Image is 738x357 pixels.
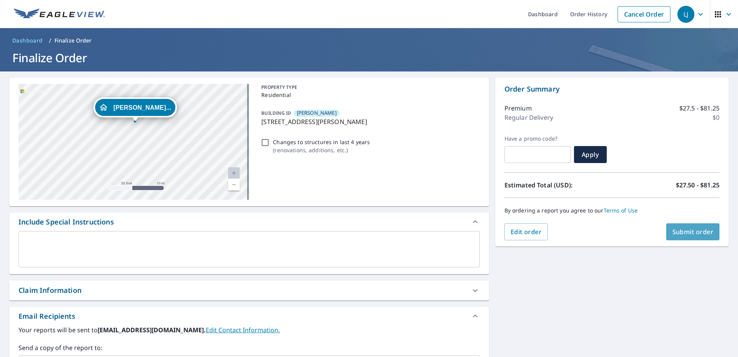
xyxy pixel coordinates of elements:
[504,104,532,113] p: Premium
[677,6,694,23] div: LJ
[12,37,43,44] span: Dashboard
[504,207,719,214] p: By ordering a report you agree to our
[261,110,291,116] p: BUILDING ID
[604,207,638,214] a: Terms of Use
[504,180,612,190] p: Estimated Total (USD):
[228,179,240,190] a: Current Level 20, Zoom Out
[19,325,480,335] label: Your reports will be sent to
[713,113,719,122] p: $0
[9,212,489,231] div: Include Special Instructions
[580,150,601,159] span: Apply
[261,84,476,91] p: PROPERTY TYPE
[98,326,206,334] b: [EMAIL_ADDRESS][DOMAIN_NAME].
[49,36,51,45] li: /
[261,91,476,99] p: Residential
[666,223,720,240] button: Submit order
[54,37,92,44] p: Finalize Order
[19,285,81,296] div: Claim Information
[504,84,719,94] p: Order Summary
[9,280,489,300] div: Claim Information
[676,180,719,190] p: $27.50 - $81.25
[206,326,280,334] a: EditContactInfo
[9,50,729,66] h1: Finalize Order
[113,105,171,110] span: [PERSON_NAME]...
[14,8,105,20] img: EV Logo
[19,217,114,227] div: Include Special Instructions
[618,6,670,22] a: Cancel Order
[261,117,476,126] p: [STREET_ADDRESS][PERSON_NAME]
[9,34,729,47] nav: breadcrumb
[574,146,607,163] button: Apply
[504,135,571,142] label: Have a promo code?
[504,113,553,122] p: Regular Delivery
[511,228,542,236] span: Edit order
[228,167,240,179] a: Current Level 20, Zoom In Disabled
[9,34,46,47] a: Dashboard
[273,146,370,154] p: ( renovations, additions, etc. )
[94,97,177,121] div: Dropped pin, building Lori Thurman, Residential property, 940669 S 3390 Rd Chandler, OK 74834
[504,223,548,240] button: Edit order
[679,104,719,113] p: $27.5 - $81.25
[19,343,480,352] label: Send a copy of the report to:
[297,109,337,117] span: [PERSON_NAME]
[9,307,489,325] div: Email Recipients
[19,311,75,321] div: Email Recipients
[672,228,714,236] span: Submit order
[273,138,370,146] p: Changes to structures in last 4 years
